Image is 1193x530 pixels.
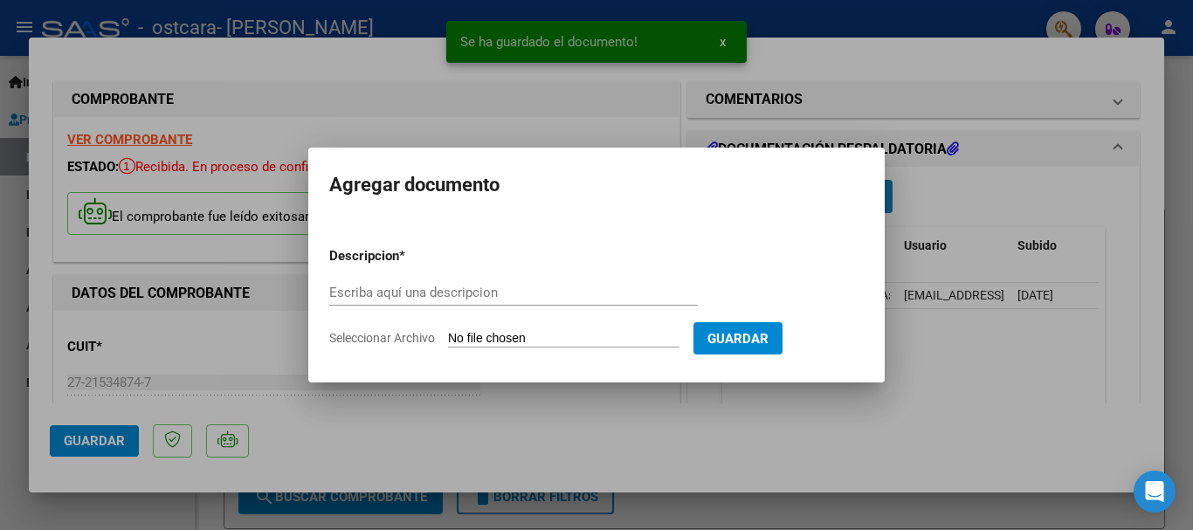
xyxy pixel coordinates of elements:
[707,331,769,347] span: Guardar
[329,331,435,345] span: Seleccionar Archivo
[1134,471,1176,513] div: Open Intercom Messenger
[693,322,783,354] button: Guardar
[329,246,490,266] p: Descripcion
[329,169,864,202] h2: Agregar documento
